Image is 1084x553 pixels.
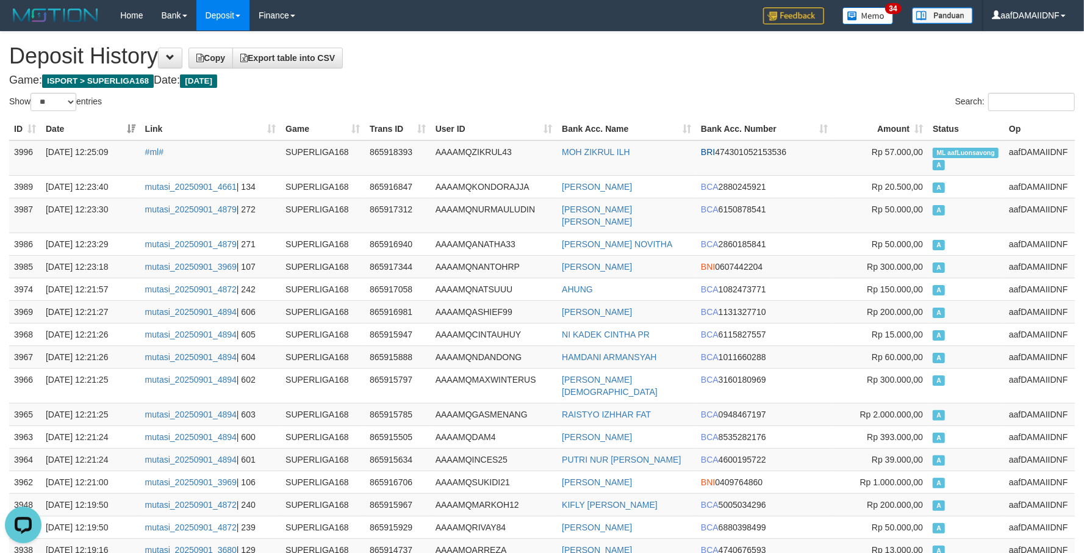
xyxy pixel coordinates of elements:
td: 865916706 [365,471,431,493]
span: Export table into CSV [240,53,335,63]
span: [DATE] [180,74,217,88]
img: Button%20Memo.svg [842,7,894,24]
td: | 601 [140,448,281,471]
td: 2880245921 [696,175,833,198]
span: Rp 57.000,00 [872,147,923,157]
td: aafDAMAIIDNF [1004,403,1075,425]
th: Date: activate to sort column ascending [41,118,140,140]
a: mutasi_20250901_4894 [145,455,237,464]
a: Copy [188,48,233,68]
td: SUPERLIGA168 [281,448,365,471]
td: aafDAMAIIDNF [1004,323,1075,345]
td: SUPERLIGA168 [281,345,365,368]
td: 865916847 [365,175,431,198]
th: Game: activate to sort column ascending [281,118,365,140]
td: 865915797 [365,368,431,403]
td: AAAAMQSUKIDI21 [431,471,557,493]
th: Status [928,118,1004,140]
td: 4600195722 [696,448,833,471]
td: | 602 [140,368,281,403]
span: BCA [701,352,719,362]
a: [PERSON_NAME][DEMOGRAPHIC_DATA] [562,375,658,397]
td: 3968 [9,323,41,345]
td: aafDAMAIIDNF [1004,471,1075,493]
span: BCA [701,455,719,464]
input: Search: [988,93,1075,111]
td: 3962 [9,471,41,493]
td: [DATE] 12:21:00 [41,471,140,493]
td: 865916940 [365,233,431,255]
a: mutasi_20250901_4872 [145,522,237,532]
span: BCA [701,432,719,442]
td: SUPERLIGA168 [281,175,365,198]
td: aafDAMAIIDNF [1004,175,1075,198]
span: BCA [701,307,719,317]
td: AAAAMQNDANDONG [431,345,557,368]
td: 6150878541 [696,198,833,233]
span: Approved [933,262,945,273]
span: ISPORT > SUPERLIGA168 [42,74,154,88]
span: Rp 20.500,00 [872,182,923,192]
span: Rp 2.000.000,00 [860,410,924,419]
td: aafDAMAIIDNF [1004,516,1075,538]
td: [DATE] 12:21:27 [41,300,140,323]
td: SUPERLIGA168 [281,278,365,300]
td: 5005034296 [696,493,833,516]
a: RAISTYO IZHHAR FAT [562,410,651,419]
td: aafDAMAIIDNF [1004,140,1075,176]
td: [DATE] 12:23:30 [41,198,140,233]
td: 865915888 [365,345,431,368]
a: mutasi_20250901_4894 [145,330,237,339]
a: mutasi_20250901_4661 [145,182,237,192]
td: [DATE] 12:21:24 [41,448,140,471]
td: [DATE] 12:21:25 [41,403,140,425]
td: SUPERLIGA168 [281,368,365,403]
td: [DATE] 12:21:26 [41,345,140,368]
td: 2860185841 [696,233,833,255]
a: mutasi_20250901_4872 [145,500,237,510]
td: 3985 [9,255,41,278]
td: 0948467197 [696,403,833,425]
td: 3965 [9,403,41,425]
td: 865915967 [365,493,431,516]
td: | 600 [140,425,281,448]
td: SUPERLIGA168 [281,425,365,448]
span: Copy [196,53,225,63]
span: Rp 50.000,00 [872,239,923,249]
a: KIFLY [PERSON_NAME] [562,500,658,510]
td: 3160180969 [696,368,833,403]
th: User ID: activate to sort column ascending [431,118,557,140]
span: Approved [933,308,945,318]
td: [DATE] 12:25:09 [41,140,140,176]
span: BCA [701,522,719,532]
td: SUPERLIGA168 [281,198,365,233]
td: [DATE] 12:19:50 [41,516,140,538]
td: 3989 [9,175,41,198]
td: | 606 [140,300,281,323]
a: mutasi_20250901_4894 [145,307,237,317]
th: Amount: activate to sort column ascending [833,118,928,140]
span: BCA [701,239,719,249]
td: | 240 [140,493,281,516]
td: | 272 [140,198,281,233]
td: 865915785 [365,403,431,425]
td: aafDAMAIIDNF [1004,493,1075,516]
span: Rp 200.000,00 [867,307,923,317]
td: 865915947 [365,323,431,345]
span: Rp 15.000,00 [872,330,923,339]
a: [PERSON_NAME] NOVITHA [562,239,672,249]
td: 865915929 [365,516,431,538]
span: Approved [933,285,945,295]
td: 3963 [9,425,41,448]
span: Rp 1.000.000,00 [860,477,924,487]
td: 3967 [9,345,41,368]
td: 3996 [9,140,41,176]
td: 3987 [9,198,41,233]
td: 6880398499 [696,516,833,538]
label: Show entries [9,93,102,111]
td: 1131327710 [696,300,833,323]
a: mutasi_20250901_4894 [145,410,237,419]
td: SUPERLIGA168 [281,493,365,516]
td: 3966 [9,368,41,403]
td: AAAAMQRIVAY84 [431,516,557,538]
